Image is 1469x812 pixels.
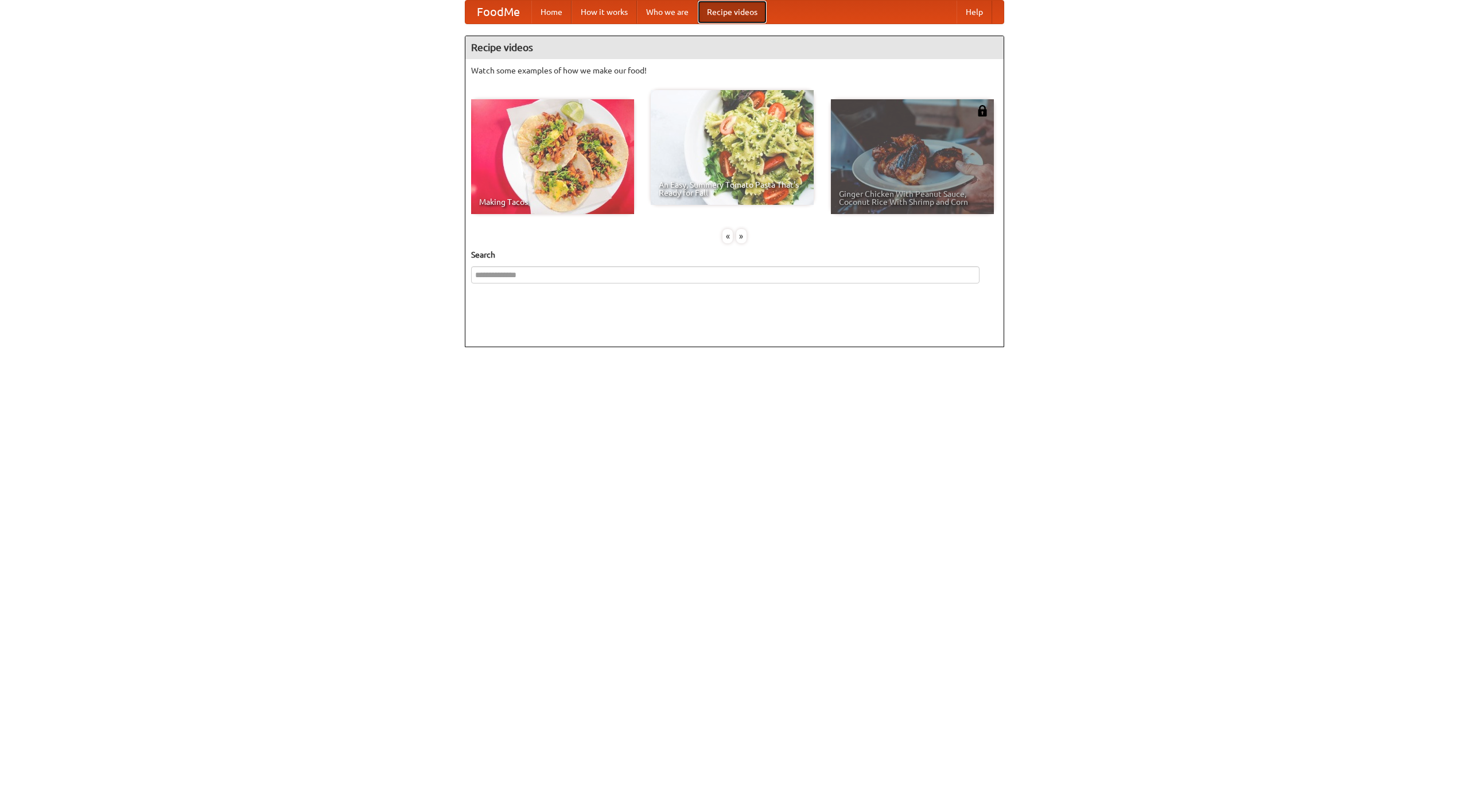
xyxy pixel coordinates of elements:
img: 483408.png [977,105,988,116]
h4: Recipe videos [465,36,1004,59]
span: An Easy, Summery Tomato Pasta That's Ready for Fall [659,181,806,197]
a: Recipe videos [698,1,767,24]
a: An Easy, Summery Tomato Pasta That's Ready for Fall [651,90,814,205]
h5: Search [471,249,998,261]
a: Home [531,1,572,24]
a: Making Tacos [471,99,634,214]
p: Watch some examples of how we make our food! [471,65,998,76]
div: « [722,229,733,243]
span: Making Tacos [479,198,626,206]
a: FoodMe [465,1,531,24]
a: How it works [572,1,637,24]
a: Who we are [637,1,698,24]
a: Help [957,1,992,24]
div: » [736,229,747,243]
